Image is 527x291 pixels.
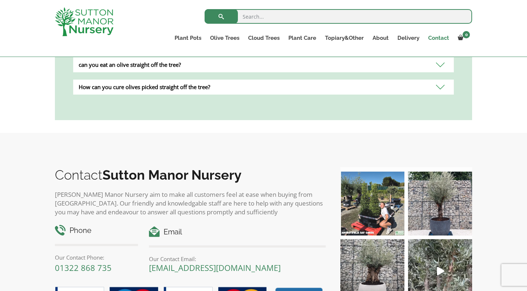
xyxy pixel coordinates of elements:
[55,262,112,273] a: 01322 868 735
[244,33,284,43] a: Cloud Trees
[340,172,404,236] img: Our elegant & picturesque Angustifolia Cones are an exquisite addition to your Bay Tree collectio...
[463,31,470,38] span: 0
[73,57,454,72] div: can you eat an olive straight off the tree?
[284,33,321,43] a: Plant Care
[170,33,206,43] a: Plant Pots
[149,226,326,238] h4: Email
[408,172,472,236] img: A beautiful multi-stem Spanish Olive tree potted in our luxurious fibre clay pots 😍😍
[368,33,393,43] a: About
[321,33,368,43] a: Topiary&Other
[55,167,326,183] h2: Contact
[102,167,242,183] b: Sutton Manor Nursery
[424,33,453,43] a: Contact
[149,254,326,263] p: Our Contact Email:
[55,190,326,217] p: [PERSON_NAME] Manor Nursery aim to make all customers feel at ease when buying from [GEOGRAPHIC_D...
[393,33,424,43] a: Delivery
[149,262,281,273] a: [EMAIL_ADDRESS][DOMAIN_NAME]
[55,7,113,36] img: logo
[55,253,138,262] p: Our Contact Phone:
[55,225,138,236] h4: Phone
[206,33,244,43] a: Olive Trees
[437,267,444,275] svg: Play
[73,80,454,95] div: How can you cure olives picked straight off the tree?
[453,33,472,43] a: 0
[205,9,472,24] input: Search...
